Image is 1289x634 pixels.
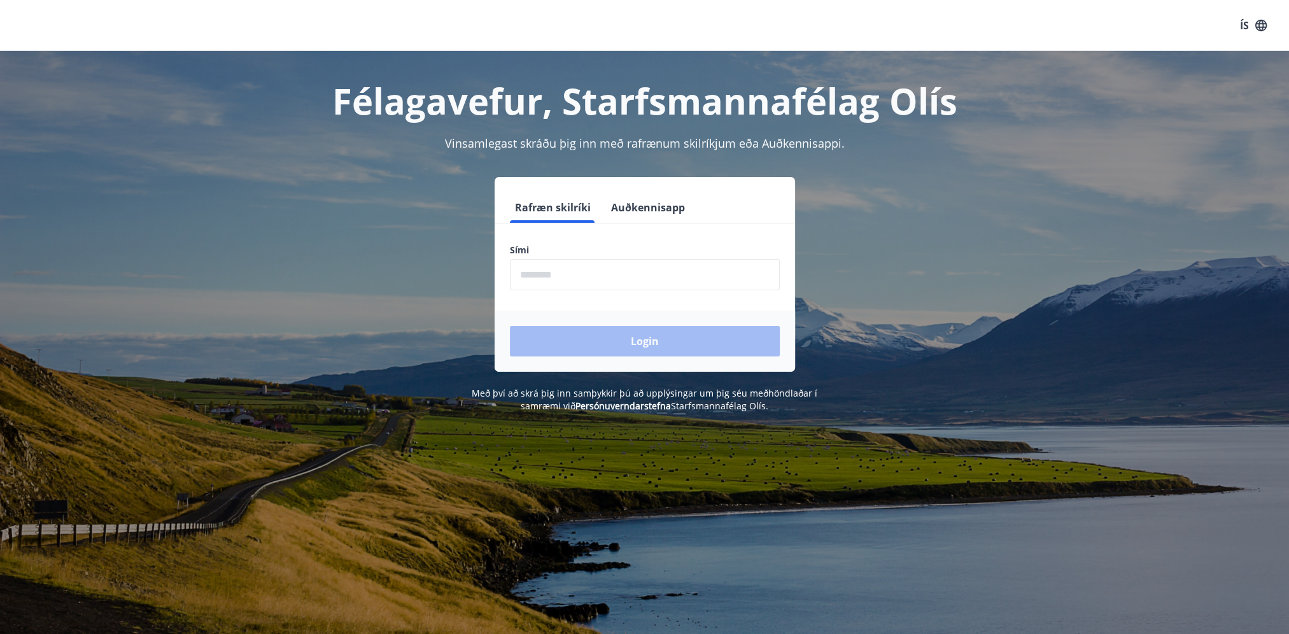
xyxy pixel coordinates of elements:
button: Rafræn skilríki [510,192,596,223]
button: ÍS [1233,14,1274,37]
h1: Félagavefur, Starfsmannafélag Olís [202,76,1088,125]
span: Vinsamlegast skráðu þig inn með rafrænum skilríkjum eða Auðkennisappi. [445,136,845,151]
a: Persónuverndarstefna [575,400,671,412]
label: Sími [510,244,780,257]
button: Auðkennisapp [606,192,690,223]
span: Með því að skrá þig inn samþykkir þú að upplýsingar um þig séu meðhöndlaðar í samræmi við Starfsm... [472,387,817,412]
